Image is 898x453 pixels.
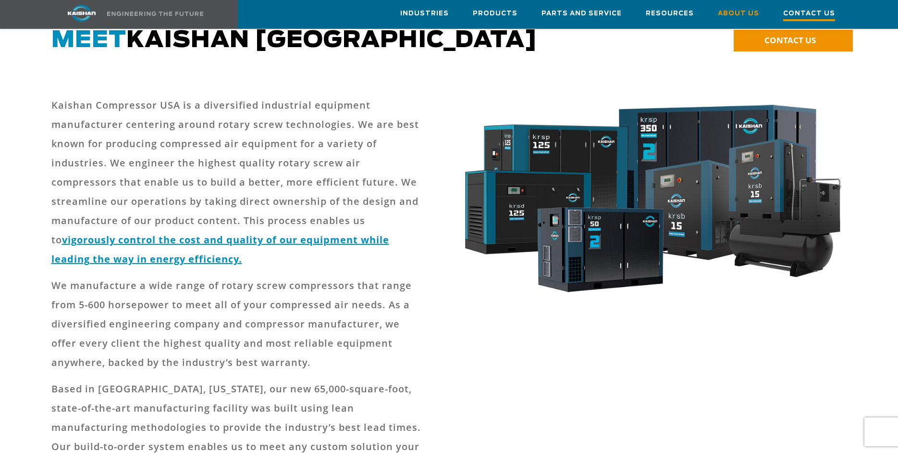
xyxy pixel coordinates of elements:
span: About Us [718,8,759,19]
a: vigorously control the cost and quality of our equipment while leading the way in energy efficiency. [51,233,389,265]
span: Kaishan [GEOGRAPHIC_DATA] [51,29,538,52]
a: Resources [646,0,694,26]
img: Engineering the future [107,12,203,16]
span: Contact Us [783,8,835,21]
span: Meet [51,29,126,52]
span: CONTACT US [764,35,816,46]
a: Contact Us [783,0,835,28]
a: Products [473,0,517,26]
a: About Us [718,0,759,26]
a: Parts and Service [541,0,622,26]
span: Resources [646,8,694,19]
a: Industries [400,0,449,26]
img: krsb [455,96,848,308]
p: Kaishan Compressor USA is a diversified industrial equipment manufacturer centering around rotary... [51,96,424,269]
p: We manufacture a wide range of rotary screw compressors that range from 5-600 horsepower to meet ... [51,276,424,372]
span: Industries [400,8,449,19]
img: kaishan logo [46,5,118,22]
span: Products [473,8,517,19]
span: Parts and Service [541,8,622,19]
a: CONTACT US [734,30,853,51]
